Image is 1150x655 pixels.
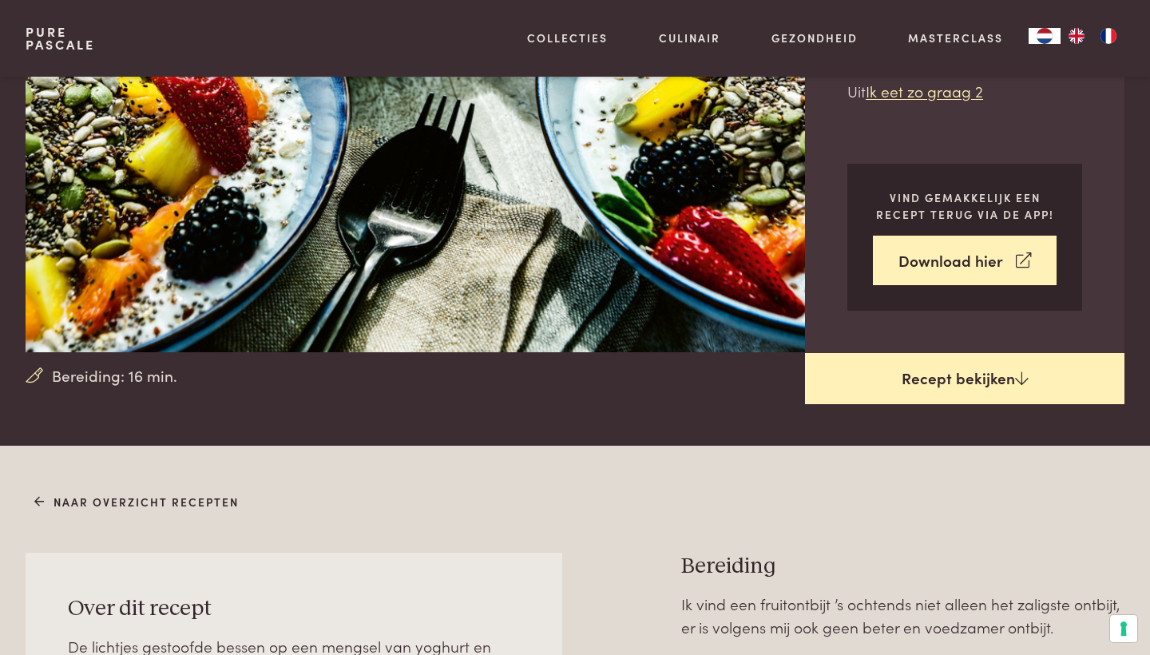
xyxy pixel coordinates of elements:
a: Gezondheid [771,30,858,46]
h3: Bereiding [681,553,1124,581]
span: Bereiding: 16 min. [52,364,177,387]
p: Ik vind een fruitontbijt ’s ochtends niet alleen het zaligste ontbijt, er is volgens mij ook geen... [681,593,1124,638]
a: Recept bekijken [805,353,1124,404]
a: Culinair [659,30,720,46]
a: Naar overzicht recepten [34,494,240,510]
a: EN [1061,28,1092,44]
a: FR [1092,28,1124,44]
a: PurePascale [26,26,95,51]
a: Collecties [527,30,608,46]
a: NL [1029,28,1061,44]
p: Vind gemakkelijk een recept terug via de app! [873,189,1057,222]
button: Uw voorkeuren voor toestemming voor trackingtechnologieën [1110,615,1137,642]
a: Masterclass [908,30,1003,46]
aside: Language selected: Nederlands [1029,28,1124,44]
ul: Language list [1061,28,1124,44]
div: Language [1029,28,1061,44]
h3: Over dit recept [68,595,520,623]
a: Download hier [873,236,1057,286]
a: Ik eet zo graag 2 [866,80,983,101]
p: Uit [847,80,1082,103]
